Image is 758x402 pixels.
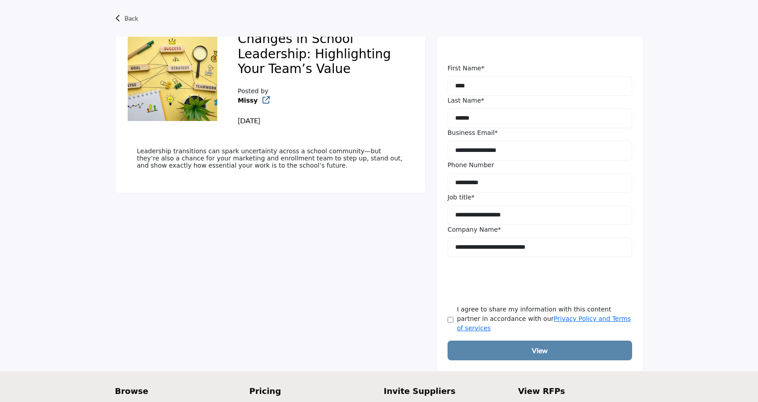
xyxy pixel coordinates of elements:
[448,128,498,138] label: Business Email*
[448,173,632,193] input: Phone Number
[448,193,474,202] label: Job title*
[448,141,632,160] input: Business Email
[448,316,453,323] input: Agree Terms & Conditions
[238,116,260,125] span: [DATE]
[238,86,284,126] div: Posted by
[384,385,509,397] a: Invite Suppliers
[250,385,375,397] a: Pricing
[448,96,484,105] label: Last Name*
[125,10,138,26] p: Back
[518,385,643,397] a: View RFPs
[448,205,632,225] input: Job Title
[448,160,494,170] label: Phone Number
[457,315,631,332] a: Privacy Policy and Terms of services
[448,76,632,96] input: First Name
[448,225,501,234] label: Company Name*
[238,31,404,80] h2: Changes in School Leadership: Highlighting Your Team’s Value
[448,64,484,73] label: First Name*
[115,385,240,397] a: Browse
[448,238,632,257] input: Company Name
[137,147,404,169] p: Leadership transitions can spark uncertainty across a school community—but they’re also a chance ...
[128,31,217,121] img: No Feature content logo
[448,260,584,295] iframe: reCAPTCHA
[457,305,632,333] label: I agree to share my information with this content partner in accordance with our
[238,97,258,104] a: Missy
[448,108,632,128] input: Last Name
